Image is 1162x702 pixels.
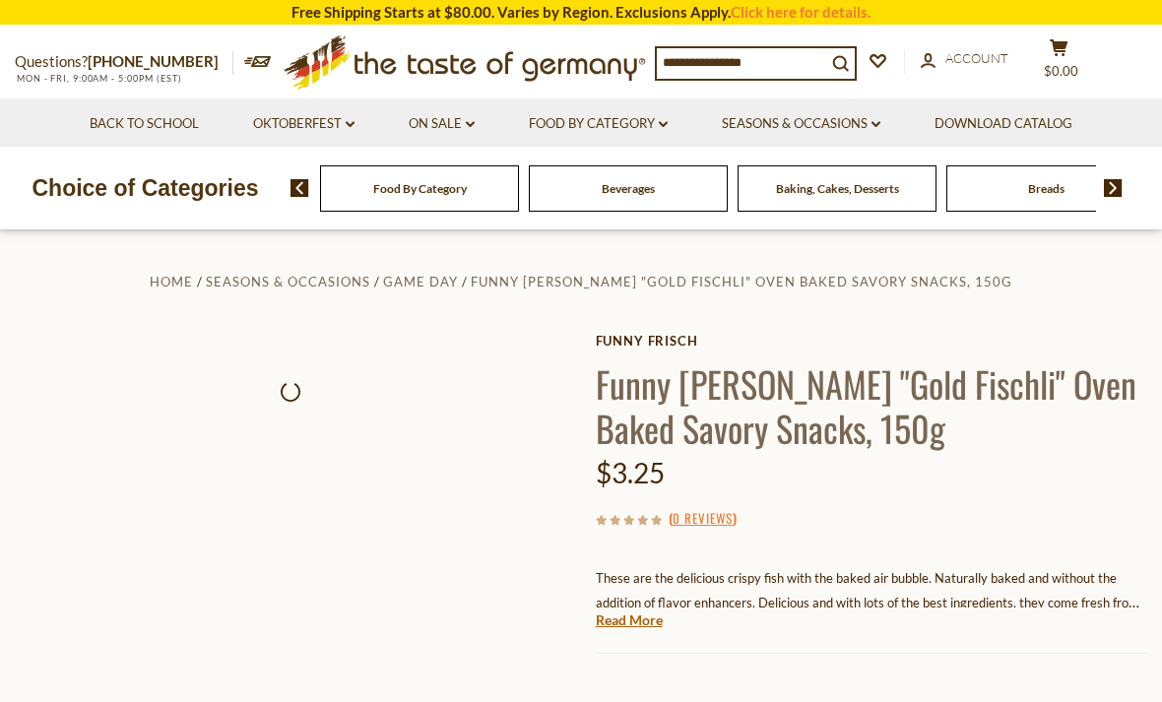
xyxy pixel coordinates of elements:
a: Funny Frisch [596,333,1147,349]
span: ( ) [669,508,737,528]
span: Account [945,50,1008,66]
a: Baking, Cakes, Desserts [776,181,899,196]
a: Beverages [602,181,655,196]
a: Funny [PERSON_NAME] "Gold Fischli" Oven Baked Savory Snacks, 150g [471,274,1012,289]
a: Click here for details. [731,3,871,21]
a: Seasons & Occasions [722,113,880,135]
a: Breads [1028,181,1065,196]
span: $3.25 [596,456,665,489]
a: Food By Category [373,181,467,196]
a: Download Catalog [935,113,1072,135]
a: 0 Reviews [673,508,733,530]
a: Account [921,48,1008,70]
h1: Funny [PERSON_NAME] "Gold Fischli" Oven Baked Savory Snacks, 150g [596,361,1147,450]
button: $0.00 [1029,38,1088,88]
a: [PHONE_NUMBER] [88,52,219,70]
a: Seasons & Occasions [206,274,370,289]
a: Game Day [383,274,458,289]
a: Read More [596,610,663,630]
span: MON - FRI, 9:00AM - 5:00PM (EST) [15,73,182,84]
a: On Sale [409,113,475,135]
p: Questions? [15,49,233,75]
a: Back to School [90,113,199,135]
a: Oktoberfest [253,113,355,135]
img: previous arrow [290,179,309,197]
a: Food By Category [529,113,668,135]
img: next arrow [1104,179,1123,197]
a: Home [150,274,193,289]
span: These are the delicious crispy fish with the baked air bubble. Naturally baked and without the ad... [596,570,1139,635]
span: $0.00 [1044,63,1078,79]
